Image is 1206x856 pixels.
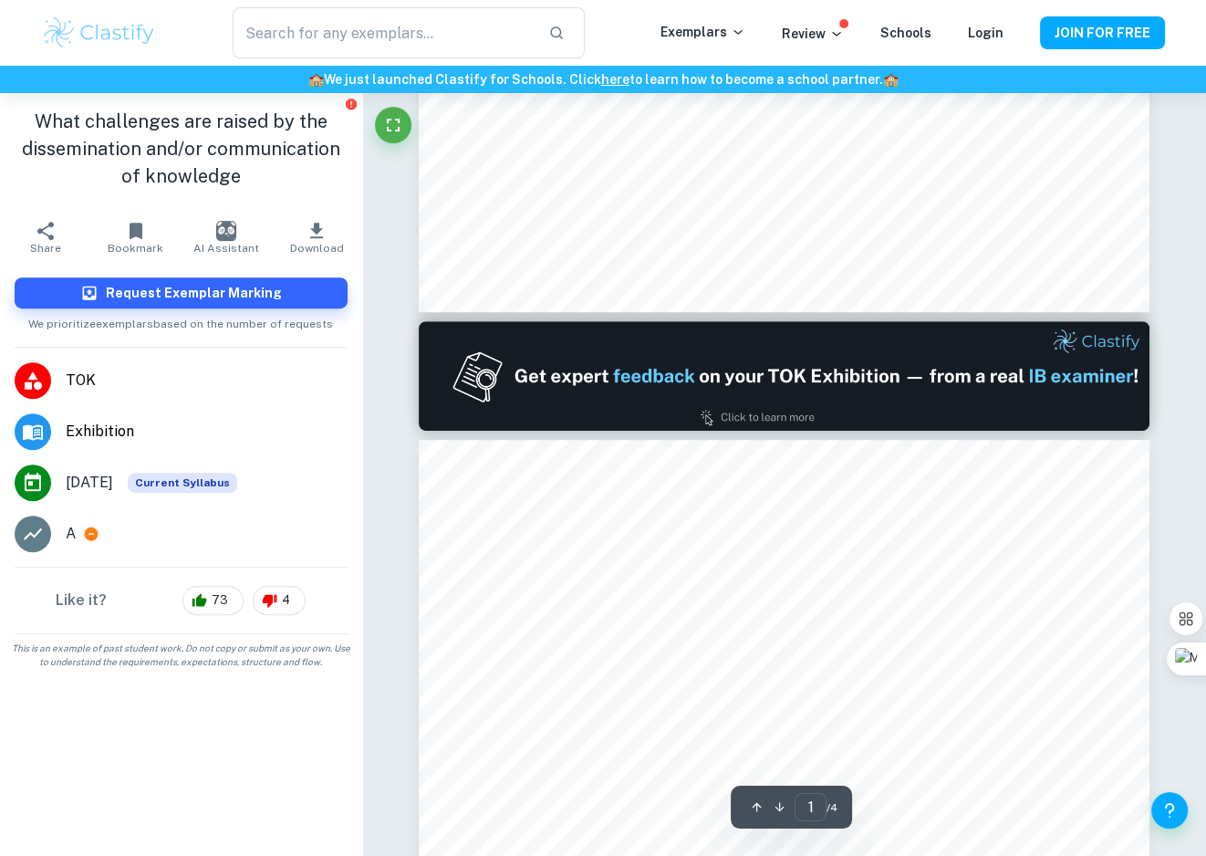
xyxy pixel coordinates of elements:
span: [DATE] [66,472,113,494]
h6: Like it? [56,590,107,611]
span: Bookmark [108,242,163,255]
img: AI Assistant [216,221,236,241]
span: 4 [272,591,300,610]
p: A [66,523,76,545]
h6: Request Exemplar Marking [106,283,282,303]
img: Clastify logo [41,15,157,51]
button: Download [271,212,361,263]
img: Ad [419,321,1149,431]
span: 73 [202,591,238,610]
button: Help and Feedback [1151,792,1188,829]
span: This is an example of past student work. Do not copy or submit as your own. Use to understand the... [7,642,355,669]
span: AI Assistant [193,242,259,255]
span: 🏫 [883,72,899,87]
div: 73 [182,586,244,615]
div: This exemplar is based on the current syllabus. Feel free to refer to it for inspiration/ideas wh... [128,473,237,493]
span: Current Syllabus [128,473,237,493]
button: JOIN FOR FREE [1040,16,1165,49]
span: We prioritize exemplars based on the number of requests [28,308,333,332]
a: Schools [880,26,931,40]
button: Report issue [345,97,359,110]
p: Review [782,24,844,44]
div: 4 [253,586,306,615]
span: Exhibition [66,421,348,443]
input: Search for any exemplars... [233,7,534,58]
span: 🏫 [308,72,324,87]
a: Login [968,26,1003,40]
span: TOK [66,370,348,391]
button: Request Exemplar Marking [15,277,348,308]
a: here [601,72,629,87]
button: Fullscreen [375,107,411,143]
h6: We just launched Clastify for Schools. Click to learn how to become a school partner. [4,69,1202,89]
span: / 4 [827,799,837,816]
span: Share [30,242,61,255]
p: Exemplars [660,22,745,42]
h1: What challenges are raised by the dissemination and/or communication of knowledge [15,108,348,190]
span: Download [290,242,344,255]
button: Bookmark [90,212,181,263]
button: AI Assistant [181,212,271,263]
